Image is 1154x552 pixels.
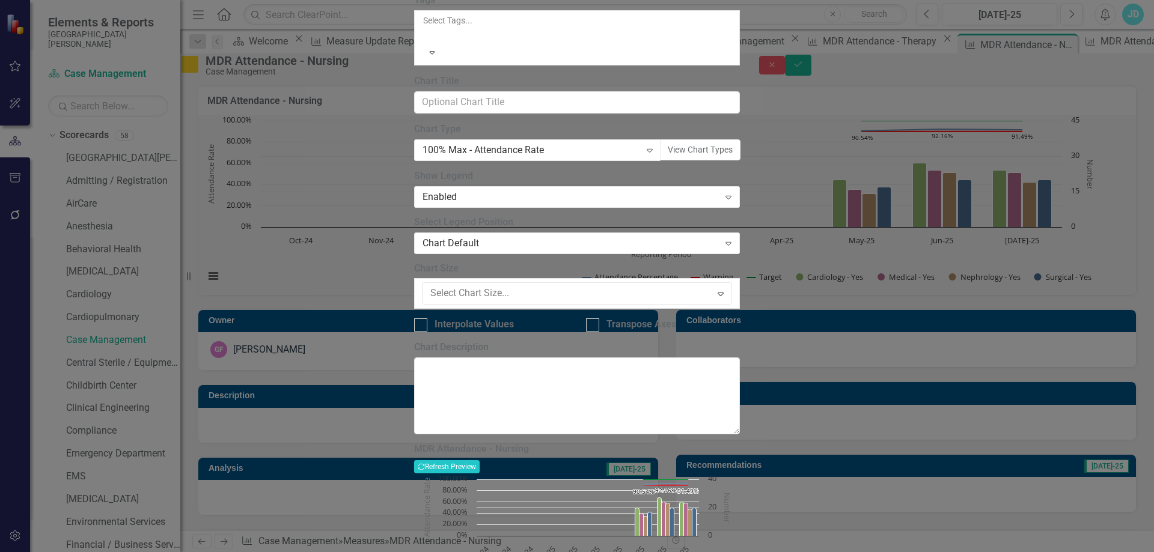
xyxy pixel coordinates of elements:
div: Chart Default [423,236,719,250]
label: Chart Size [414,262,740,276]
path: May-25, 16. Medical - Yes. [640,514,644,536]
text: 20 [708,501,716,512]
button: Refresh Preview [414,460,480,473]
path: Jul-25, 23. Medical - Yes. [684,503,688,536]
h3: MDR Attendance - Nursing [414,443,740,454]
path: Jul-25, 19. Nephrology - Yes. [688,509,692,536]
text: 60.00% [442,496,468,506]
text: 0% [457,529,468,540]
input: Optional Chart Title [414,91,740,114]
div: Select Tags... [423,14,731,26]
text: Number [722,493,733,523]
path: Jun-25, 27. Cardiology - Yes. [658,498,662,536]
path: Jul-25, 20. Surgical - Yes. [692,508,697,536]
text: 40 [708,473,716,484]
label: Chart Type [414,123,740,136]
text: 90.54% [633,487,654,496]
path: Jun-25, 20. Surgical - Yes. [670,508,674,536]
div: 100% Max - Attendance Rate [423,143,640,157]
div: Transpose Axes [606,318,676,332]
path: Jul-25, 24. Cardiology - Yes. [680,502,684,536]
text: 80.00% [442,484,468,495]
button: View Chart Types [660,139,740,160]
text: Attendance Rate [421,478,432,538]
path: May-25, 20. Cardiology - Yes. [635,508,640,536]
label: Chart Description [414,341,740,354]
g: Surgical - Yes, series 7 of 7. Bar series with 10 bars. Y axis, Number. [488,508,697,536]
text: 40.00% [442,506,468,517]
path: Jun-25, 23. Nephrology - Yes. [666,503,670,536]
text: 20.00% [442,518,468,529]
text: 92.16% [655,486,676,494]
div: Enabled [423,190,719,204]
label: Chart Title [414,74,740,88]
text: 91.49% [677,487,698,495]
div: Interpolate Values [435,318,514,332]
path: May-25, 14. Nephrology - Yes. [644,517,648,536]
text: 100.00% [438,473,468,484]
label: Show Legend [414,169,740,183]
label: Select Legend Position [414,216,740,229]
text: 0 [708,529,712,540]
path: Jun-25, 24. Medical - Yes. [662,502,666,536]
g: Target, series 3 of 7. Line with 10 data points. Y axis, Attendance Rate. [488,477,691,482]
path: May-25, 17. Surgical - Yes. [648,512,652,536]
